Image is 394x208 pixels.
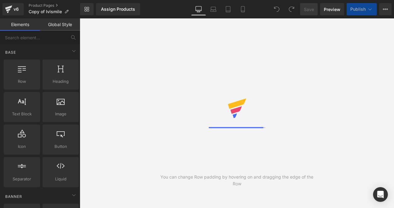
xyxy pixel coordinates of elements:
[158,174,316,187] div: You can change Row padding by hovering on and dragging the edge of the Row
[40,18,80,31] a: Global Style
[44,143,77,150] span: Button
[379,3,392,15] button: More
[373,187,388,202] div: Open Intercom Messenger
[29,3,80,8] a: Product Pages
[304,6,314,13] span: Save
[6,176,38,182] span: Separator
[324,6,340,13] span: Preview
[285,3,298,15] button: Redo
[5,49,17,55] span: Base
[44,111,77,117] span: Image
[221,3,235,15] a: Tablet
[235,3,250,15] a: Mobile
[101,7,135,12] div: Assign Products
[80,3,94,15] a: New Library
[6,143,38,150] span: Icon
[350,7,366,12] span: Publish
[44,176,77,182] span: Liquid
[29,9,62,14] span: Copy of Ivismile
[320,3,344,15] a: Preview
[206,3,221,15] a: Laptop
[2,3,24,15] a: v6
[6,78,38,85] span: Row
[12,5,20,13] div: v6
[44,78,77,85] span: Heading
[191,3,206,15] a: Desktop
[5,194,23,199] span: Banner
[6,111,38,117] span: Text Block
[271,3,283,15] button: Undo
[347,3,377,15] button: Publish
